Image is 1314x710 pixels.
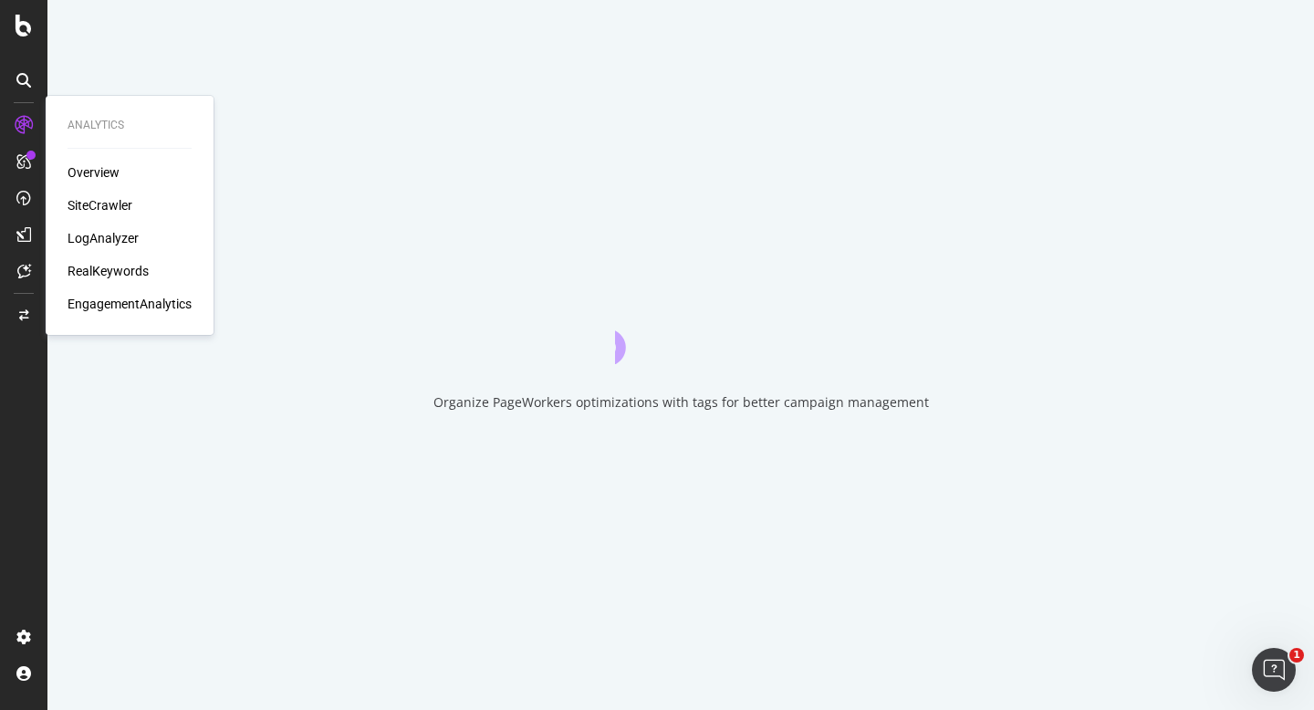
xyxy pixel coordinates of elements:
iframe: Intercom live chat [1252,648,1296,692]
a: RealKeywords [68,262,149,280]
a: LogAnalyzer [68,229,139,247]
div: animation [615,298,746,364]
div: Organize PageWorkers optimizations with tags for better campaign management [433,393,929,412]
a: Overview [68,163,120,182]
a: SiteCrawler [68,196,132,214]
a: EngagementAnalytics [68,295,192,313]
span: 1 [1289,648,1304,663]
div: Analytics [68,118,192,133]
